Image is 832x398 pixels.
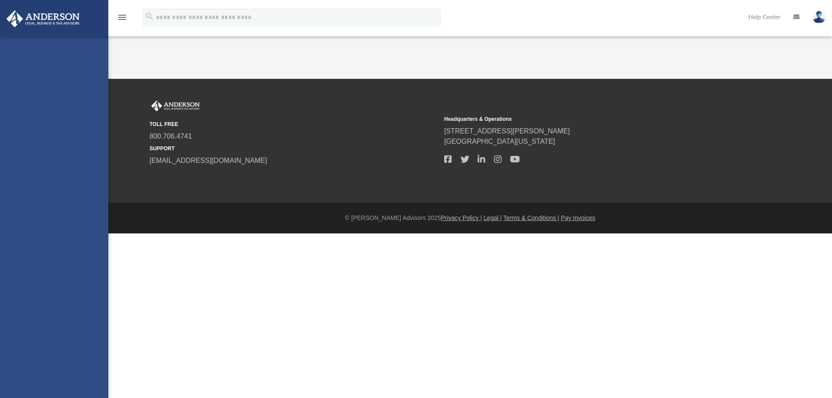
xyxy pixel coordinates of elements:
a: 800.706.4741 [149,133,192,140]
small: Headquarters & Operations [444,115,733,123]
a: Privacy Policy | [441,214,482,221]
a: [STREET_ADDRESS][PERSON_NAME] [444,127,570,135]
a: Pay Invoices [561,214,595,221]
i: search [145,12,154,21]
small: TOLL FREE [149,120,438,128]
small: SUPPORT [149,145,438,152]
a: menu [117,16,127,23]
img: Anderson Advisors Platinum Portal [4,10,82,27]
div: © [PERSON_NAME] Advisors 2025 [108,214,832,223]
a: [GEOGRAPHIC_DATA][US_STATE] [444,138,555,145]
img: Anderson Advisors Platinum Portal [149,100,201,112]
a: Legal | [484,214,502,221]
i: menu [117,12,127,23]
a: Terms & Conditions | [504,214,559,221]
a: [EMAIL_ADDRESS][DOMAIN_NAME] [149,157,267,164]
img: User Pic [812,11,825,23]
